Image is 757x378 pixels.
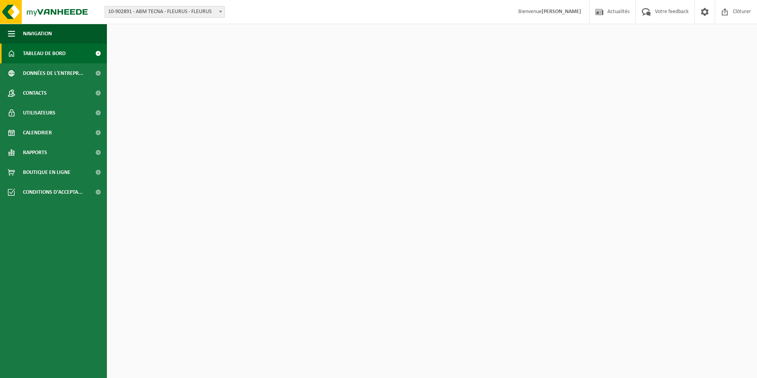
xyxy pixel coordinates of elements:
span: Contacts [23,83,47,103]
span: 10-902891 - ABM TECNA - FLEURUS - FLEURUS [105,6,224,17]
span: Boutique en ligne [23,162,70,182]
strong: [PERSON_NAME] [542,9,581,15]
span: Calendrier [23,123,52,143]
span: Utilisateurs [23,103,55,123]
span: Données de l'entrepr... [23,63,84,83]
span: Conditions d'accepta... [23,182,83,202]
span: Tableau de bord [23,44,66,63]
iframe: chat widget [4,361,132,378]
span: Navigation [23,24,52,44]
span: Rapports [23,143,47,162]
span: 10-902891 - ABM TECNA - FLEURUS - FLEURUS [105,6,225,18]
